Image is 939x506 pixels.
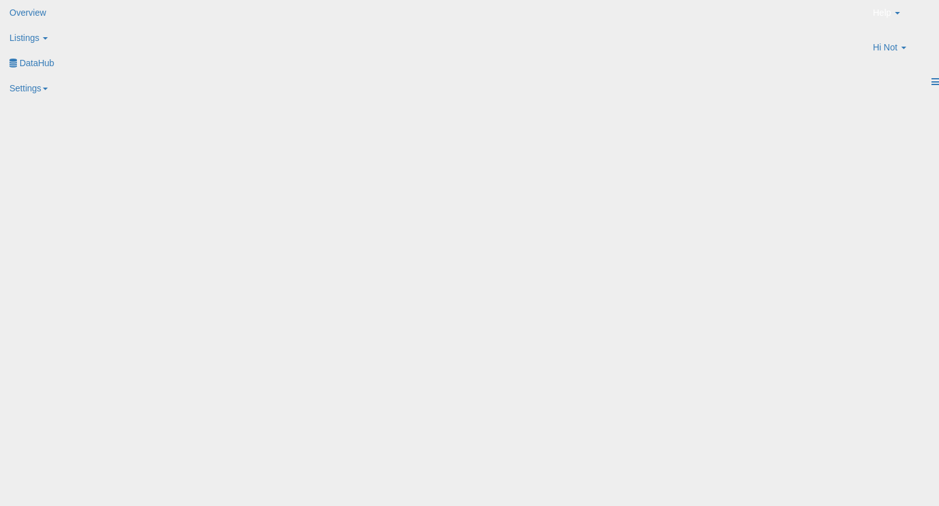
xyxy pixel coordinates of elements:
span: DataHub [20,58,54,68]
span: Hi Not [873,41,897,54]
span: Overview [9,8,46,18]
span: Help [873,6,891,19]
a: Hi Not [863,35,939,69]
span: Listings [9,33,39,43]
